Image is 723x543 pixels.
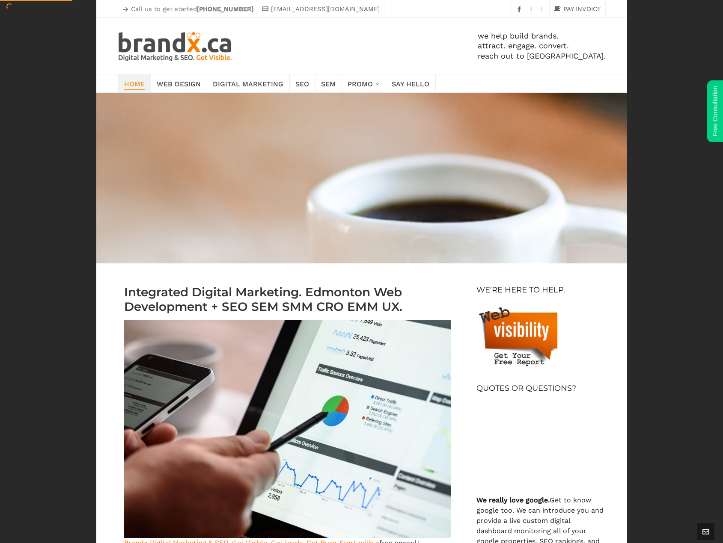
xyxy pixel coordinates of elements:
[540,6,544,13] a: twitter
[151,74,207,92] a: Web Design
[554,4,601,14] a: PAY INVOICE
[118,30,234,61] img: Edmonton SEO. SEM. Web Design. Print. Brandx Digital Marketing & SEO
[289,74,315,92] a: SEO
[476,304,566,366] img: We're here to help you succeed. Get started!
[207,74,290,92] a: Digital Marketing
[476,412,605,476] iframe: Form 0
[315,74,342,92] a: SEM
[233,18,605,74] div: we help build brands. attract. engage. convert. reach out to [GEOGRAPHIC_DATA].
[122,4,253,14] p: Call us to get started
[321,77,336,89] span: SEM
[295,77,309,89] span: SEO
[262,4,380,14] a: [EMAIL_ADDRESS][DOMAIN_NAME]
[157,77,201,89] span: Web Design
[476,285,565,295] h4: We’re Here To Help.
[476,383,576,393] h4: Quotes Or Questions?
[342,74,386,92] a: Promo
[476,496,550,504] strong: We really love google.
[124,77,145,89] span: Home
[118,74,151,92] a: Home
[530,6,535,13] a: instagram
[124,320,451,538] img: edmonton digital marketing company, web design, search and ppc marketing
[197,5,253,13] strong: [PHONE_NUMBER]
[516,6,525,12] a: facebook
[124,285,451,314] h1: Integrated Digital Marketing. Edmonton Web Development + SEO SEM SMM CRO EMM UX.
[213,77,283,89] span: Digital Marketing
[386,74,436,92] a: Say Hello
[392,77,429,89] span: Say Hello
[348,77,373,89] span: Promo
